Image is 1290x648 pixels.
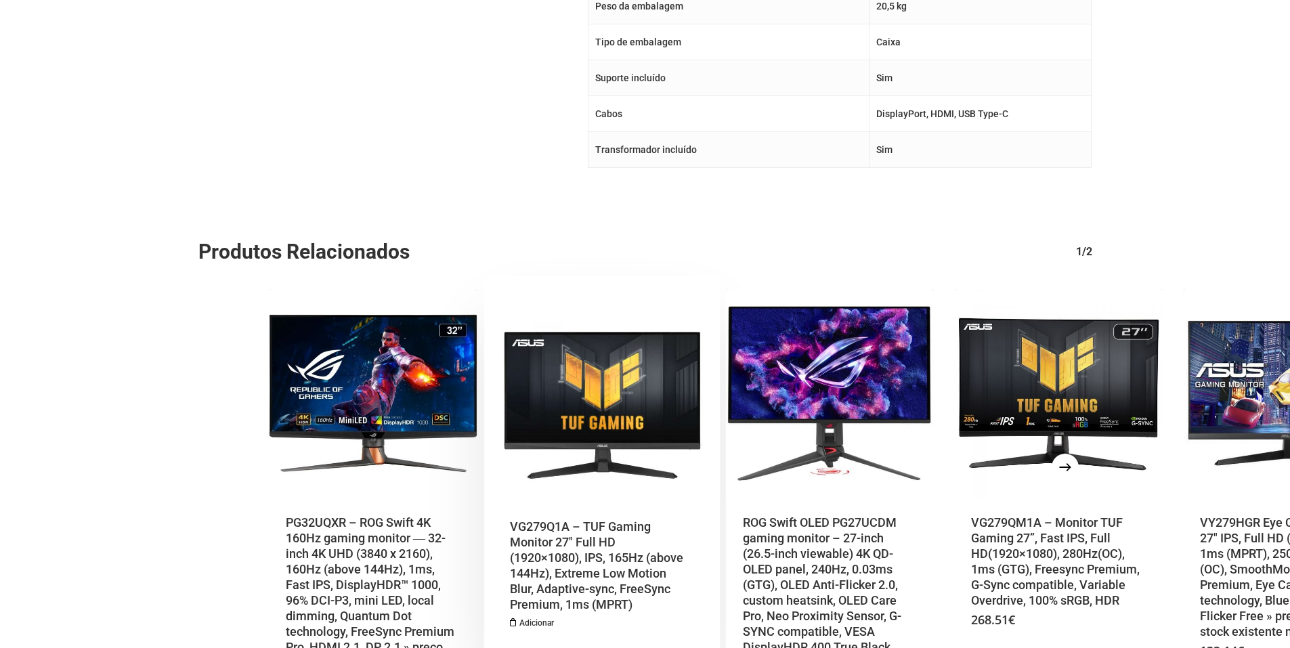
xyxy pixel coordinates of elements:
[198,238,1102,265] h2: Produtos Relacionados
[726,289,934,498] img: Placeholder
[519,615,554,630] span: Adicionar
[869,132,1092,168] td: Sim
[954,289,1163,498] a: VG279QM1A - Monitor TUF Gaming 27'', Fast IPS, Full HD(1920x1080), 280Hz(OC), 1ms (GTG), Freesync...
[497,289,706,498] img: Placeholder
[971,515,1146,609] a: VG279QM1A – Monitor TUF Gaming 27”, Fast IPS, Full HD(1920×1080), 280Hz(OC), 1ms (GTG), Freesync ...
[1008,611,1015,628] span: €
[269,289,477,498] img: Placeholder
[869,24,1092,60] td: Caixa
[1052,454,1079,481] button: Next
[869,96,1092,132] td: DisplayPort, HDMI, USB Type-C
[588,24,869,60] td: Tipo de embalagem
[726,289,934,498] a: ROG Swift OLED PG27UCDM gaming monitor - 27-inch (26.5-inch viewable) 4K QD-OLED panel, 240Hz, 0....
[510,519,685,613] a: VG279Q1A – TUF Gaming Monitor 27″ Full HD (1920×1080), IPS, 165Hz (above 144Hz), Extreme Low Moti...
[1062,238,1092,265] div: 1/2
[497,289,706,498] a: VG279Q1A - TUF Gaming Monitor 27
[588,60,869,96] td: Suporte incluído
[588,96,869,132] td: Cabos
[869,60,1092,96] td: Sim
[269,289,477,498] a: PG32UQXR - ROG Swift 4K 160Hz gaming monitor ― 32-inch 4K UHD (3840 x 2160), 160Hz (above 144Hz),...
[971,611,1015,628] bdi: 268.51
[510,618,554,627] a: Adiciona ao carrinho: “VG279Q1A - TUF Gaming Monitor 27" Full HD (1920x1080), IPS, 165Hz (above 1...
[954,289,1163,498] img: Placeholder
[588,132,869,168] td: Transformador incluído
